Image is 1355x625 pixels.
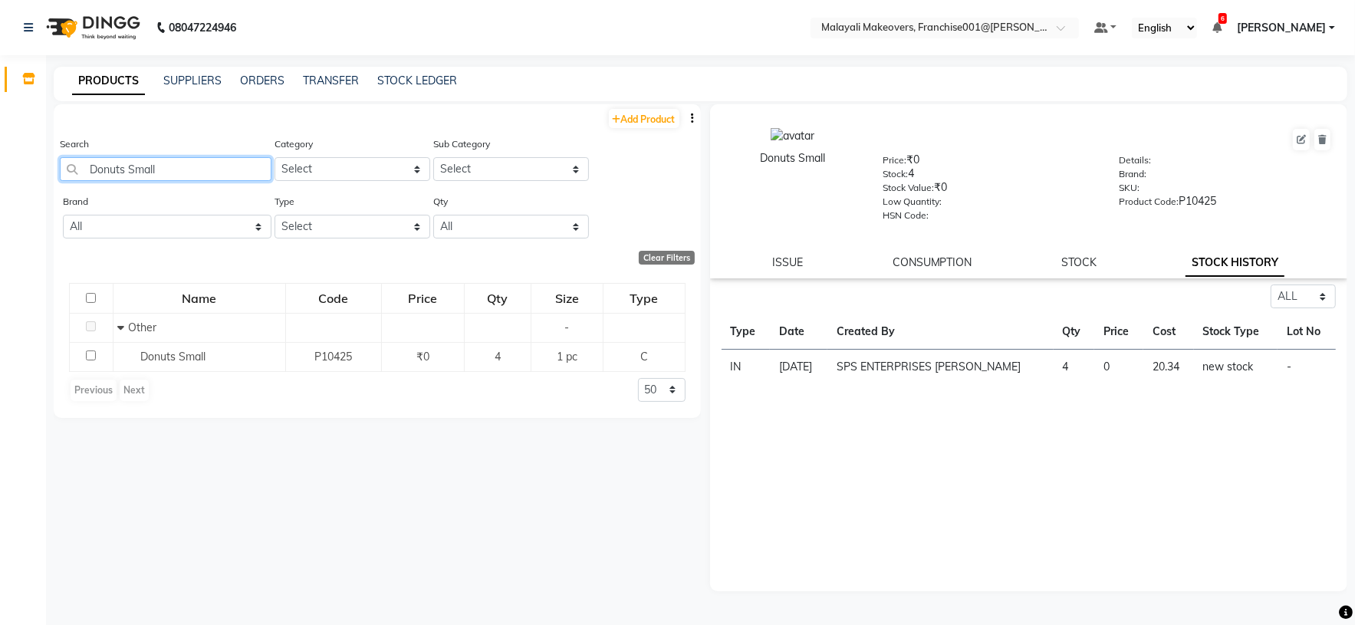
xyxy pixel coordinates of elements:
label: Price: [883,153,906,167]
div: Size [532,285,603,312]
input: Search by product name or code [60,157,271,181]
div: Price [383,285,463,312]
a: STOCK LEDGER [377,74,457,87]
th: Created By [827,314,1054,350]
div: ₹0 [883,152,1096,173]
a: CONSUMPTION [893,255,972,269]
label: Brand [63,195,88,209]
div: Qty [465,285,530,312]
td: new stock [1194,350,1278,385]
div: ₹0 [883,179,1096,201]
a: STOCK [1061,255,1097,269]
span: [PERSON_NAME] [1237,20,1326,36]
label: Product Code: [1119,195,1179,209]
th: Cost [1143,314,1194,350]
div: P10425 [1119,193,1332,215]
td: SPS ENTERPRISES [PERSON_NAME] [827,350,1054,385]
th: Lot No [1278,314,1336,350]
span: - [565,321,570,334]
label: Type [275,195,294,209]
td: 20.34 [1143,350,1194,385]
span: 4 [495,350,501,363]
label: Sub Category [433,137,490,151]
td: - [1278,350,1336,385]
a: STOCK HISTORY [1186,249,1284,277]
label: Details: [1119,153,1151,167]
span: Other [128,321,156,334]
label: Category [275,137,313,151]
a: ISSUE [773,255,804,269]
span: C [640,350,648,363]
th: Qty [1054,314,1095,350]
a: TRANSFER [303,74,359,87]
td: 0 [1094,350,1143,385]
a: 6 [1212,21,1222,35]
label: Stock Value: [883,181,934,195]
th: Price [1094,314,1143,350]
a: ORDERS [240,74,284,87]
label: HSN Code: [883,209,929,222]
td: 4 [1054,350,1095,385]
label: SKU: [1119,181,1140,195]
span: P10425 [314,350,352,363]
a: SUPPLIERS [163,74,222,87]
span: Collapse Row [117,321,128,334]
div: 4 [883,166,1096,187]
span: 6 [1219,13,1227,24]
th: Date [770,314,827,350]
div: Code [287,285,380,312]
th: Type [722,314,771,350]
div: Clear Filters [639,251,695,265]
a: PRODUCTS [72,67,145,95]
label: Qty [433,195,448,209]
div: Name [114,285,284,312]
label: Stock: [883,167,908,181]
span: ₹0 [416,350,429,363]
div: Type [604,285,683,312]
label: Low Quantity: [883,195,942,209]
a: Add Product [609,109,679,128]
label: Search [60,137,89,151]
img: avatar [771,128,814,144]
img: logo [39,6,144,49]
div: Donuts Small [725,150,860,166]
th: Stock Type [1194,314,1278,350]
td: [DATE] [770,350,827,385]
b: 08047224946 [169,6,236,49]
span: Donuts Small [140,350,206,363]
label: Brand: [1119,167,1146,181]
span: 1 pc [557,350,577,363]
td: IN [722,350,771,385]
